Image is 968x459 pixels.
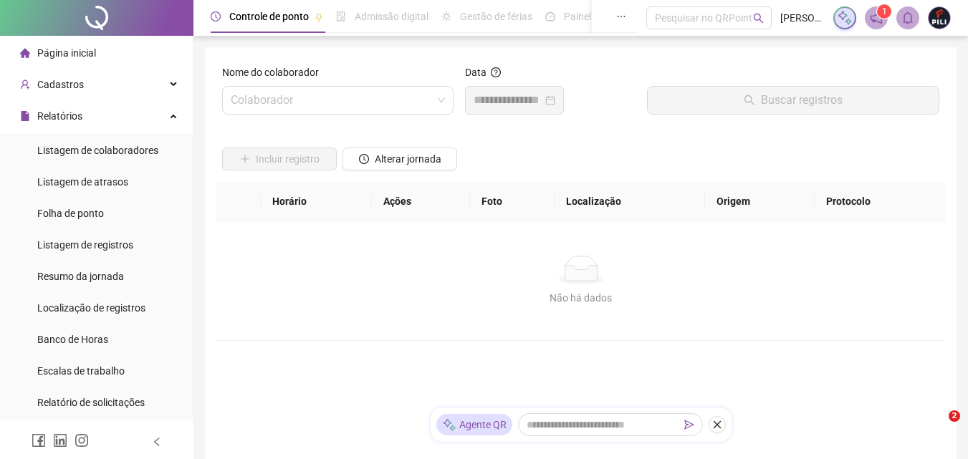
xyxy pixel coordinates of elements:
span: facebook [32,433,46,448]
span: send [684,420,694,430]
span: dashboard [545,11,555,21]
span: Painel do DP [564,11,620,22]
span: Relatórios [37,110,82,122]
span: Controle de ponto [229,11,309,22]
span: question-circle [491,67,501,77]
label: Nome do colaborador [222,64,328,80]
span: pushpin [315,13,323,21]
img: sparkle-icon.fc2bf0ac1784a2077858766a79e2daf3.svg [837,10,853,26]
span: sun [441,11,451,21]
th: Foto [470,182,555,221]
span: notification [870,11,883,24]
span: instagram [75,433,89,448]
span: Data [465,67,487,78]
div: Agente QR [436,414,512,435]
div: Não há dados [234,290,928,306]
span: file-done [336,11,346,21]
span: ellipsis [616,11,626,21]
span: 2 [949,410,960,422]
span: linkedin [53,433,67,448]
span: close [712,420,722,430]
th: Ações [372,182,470,221]
span: Localização de registros [37,302,145,314]
button: Incluir registro [222,148,337,170]
span: search [753,13,764,24]
span: Relatório de solicitações [37,397,145,408]
span: Banco de Horas [37,334,108,345]
span: clock-circle [359,154,369,164]
img: 57922 [929,7,950,29]
span: Resumo da jornada [37,271,124,282]
span: Gestão de férias [460,11,532,22]
sup: 1 [877,4,891,19]
span: file [20,111,30,121]
th: Origem [705,182,815,221]
span: clock-circle [211,11,221,21]
span: bell [901,11,914,24]
th: Protocolo [815,182,945,221]
th: Horário [261,182,372,221]
button: Alterar jornada [342,148,457,170]
iframe: Intercom live chat [919,410,954,445]
a: Alterar jornada [342,155,457,166]
span: Listagem de registros [37,239,133,251]
span: left [152,437,162,447]
span: Admissão digital [355,11,428,22]
span: Alterar jornada [375,151,441,167]
span: Listagem de colaboradores [37,145,158,156]
th: Localização [555,182,706,221]
span: Cadastros [37,79,84,90]
span: Escalas de trabalho [37,365,125,377]
img: sparkle-icon.fc2bf0ac1784a2077858766a79e2daf3.svg [442,417,456,433]
span: Página inicial [37,47,96,59]
button: Buscar registros [647,86,939,115]
span: [PERSON_NAME] [780,10,825,26]
span: Folha de ponto [37,208,104,219]
span: Listagem de atrasos [37,176,128,188]
span: home [20,48,30,58]
span: user-add [20,79,30,90]
span: 1 [882,6,887,16]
